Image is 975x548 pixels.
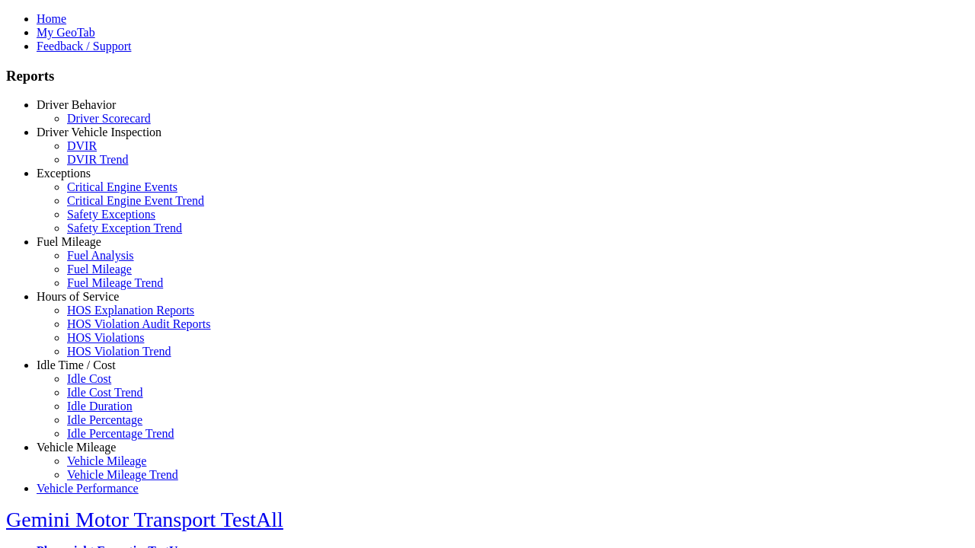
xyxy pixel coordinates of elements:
[37,26,95,39] a: My GeoTab
[67,139,97,152] a: DVIR
[37,358,116,371] a: Idle Time / Cost
[37,235,101,248] a: Fuel Mileage
[6,68,969,84] h3: Reports
[67,427,174,440] a: Idle Percentage Trend
[37,40,131,53] a: Feedback / Support
[67,194,204,207] a: Critical Engine Event Trend
[67,454,146,467] a: Vehicle Mileage
[67,400,133,413] a: Idle Duration
[67,372,111,385] a: Idle Cost
[67,249,134,262] a: Fuel Analysis
[37,482,139,495] a: Vehicle Performance
[37,290,119,303] a: Hours of Service
[67,112,151,125] a: Driver Scorecard
[67,386,143,399] a: Idle Cost Trend
[67,304,194,317] a: HOS Explanation Reports
[67,331,144,344] a: HOS Violations
[37,98,116,111] a: Driver Behavior
[67,221,182,234] a: Safety Exception Trend
[67,317,211,330] a: HOS Violation Audit Reports
[37,12,66,25] a: Home
[37,126,161,139] a: Driver Vehicle Inspection
[67,263,132,276] a: Fuel Mileage
[6,508,283,531] a: Gemini Motor Transport TestAll
[67,180,177,193] a: Critical Engine Events
[67,276,163,289] a: Fuel Mileage Trend
[67,413,142,426] a: Idle Percentage
[37,441,116,454] a: Vehicle Mileage
[67,153,128,166] a: DVIR Trend
[67,345,171,358] a: HOS Violation Trend
[67,468,178,481] a: Vehicle Mileage Trend
[37,167,91,180] a: Exceptions
[67,208,155,221] a: Safety Exceptions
